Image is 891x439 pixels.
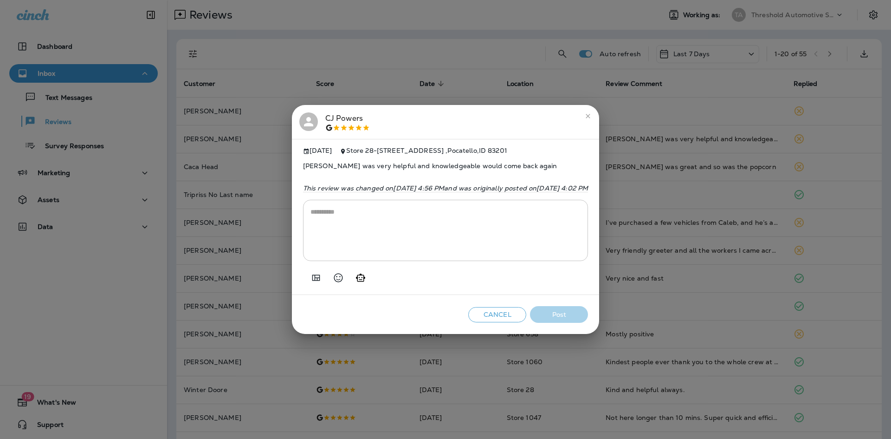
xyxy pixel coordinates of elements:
[303,184,588,192] p: This review was changed on [DATE] 4:56 PM
[444,184,588,192] span: and was originally posted on [DATE] 4:02 PM
[468,307,526,322] button: Cancel
[329,269,348,287] button: Select an emoji
[351,269,370,287] button: Generate AI response
[581,109,595,124] button: close
[325,112,370,132] div: CJ Powers
[303,155,588,177] span: [PERSON_NAME] was very helpful and knowledgeable would come back again
[346,146,507,155] span: Store 28 - [STREET_ADDRESS] , Pocatello , ID 83201
[307,269,325,287] button: Add in a premade template
[303,147,332,155] span: [DATE]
